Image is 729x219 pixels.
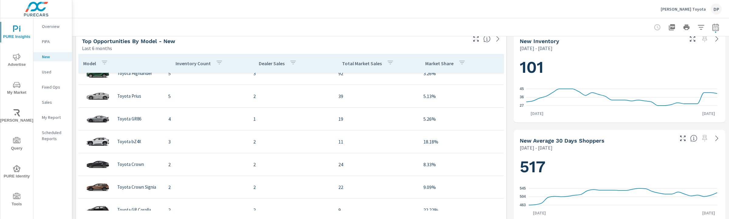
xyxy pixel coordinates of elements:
p: 8.33% [423,161,499,168]
p: 11 [338,138,414,145]
p: Model [83,60,96,66]
p: 2 [253,206,329,214]
span: Find the biggest opportunities within your model lineup by seeing how each model is selling in yo... [483,35,491,42]
text: 504 [520,195,526,199]
p: 4 [168,115,244,123]
p: Toyota Crown Signia [117,184,156,190]
p: 9.09% [423,184,499,191]
p: [DATE] [526,110,548,116]
p: 5 [168,70,244,77]
a: See more details in report [712,34,722,44]
p: [DATE] - [DATE] [520,144,553,151]
p: Scheduled Reports [42,130,67,142]
p: [DATE] [698,110,719,116]
img: glamour [86,87,110,105]
div: New [33,52,72,61]
h1: 517 [520,157,719,177]
span: A rolling 30 day total of daily Shoppers on the dealership website, averaged over the selected da... [690,135,697,142]
p: 39 [338,93,414,100]
p: [DATE] - [DATE] [520,45,553,52]
button: Make Fullscreen [471,34,481,44]
div: Scheduled Reports [33,128,72,143]
img: glamour [86,178,110,196]
p: Market Share [425,60,453,66]
div: DP [711,4,722,15]
p: 22 [338,184,414,191]
a: See more details in report [712,133,722,143]
div: PIPA [33,37,72,46]
text: 27 [520,103,524,108]
button: Select Date Range [710,21,722,33]
h5: New Inventory [520,38,559,44]
p: Toyota bZ4X [117,139,141,144]
p: 5.13% [423,93,499,100]
p: 2 [168,161,244,168]
span: Advertise [2,53,31,68]
p: 3 [253,70,329,77]
span: Query [2,137,31,152]
span: Select a preset date range to save this widget [700,34,710,44]
text: 545 [520,186,526,190]
div: Sales [33,98,72,107]
img: glamour [86,201,110,219]
p: [DATE] [529,210,550,216]
button: Print Report [680,21,693,33]
p: 3.26% [423,70,499,77]
button: Make Fullscreen [688,34,697,44]
p: 2 [253,161,329,168]
h1: 101 [520,57,719,78]
p: 5.26% [423,115,499,123]
span: My Market [2,81,31,96]
p: [DATE] [698,210,719,216]
p: 92 [338,70,414,77]
p: My Report [42,114,67,120]
p: Total Market Sales [342,60,382,66]
p: 2 [168,184,244,191]
span: [PERSON_NAME] [2,109,31,124]
p: 2 [253,184,329,191]
div: Fixed Ops [33,83,72,92]
p: Last 6 months [82,45,112,52]
p: Toyota Crown [117,162,144,167]
p: 3 [168,138,244,145]
p: 5 [168,93,244,100]
span: Tools [2,193,31,208]
a: See more details in report [493,34,503,44]
p: Dealer Sales [259,60,285,66]
p: 9 [338,206,414,214]
span: Select a preset date range to save this widget [700,133,710,143]
p: Sales [42,99,67,105]
text: 463 [520,203,526,207]
p: Toyota Highlander [117,71,152,76]
p: New [42,54,67,60]
div: Overview [33,22,72,31]
img: glamour [86,110,110,128]
p: 2 [168,206,244,214]
p: Toyota GR Corolla [117,207,151,213]
img: glamour [86,155,110,174]
div: My Report [33,113,72,122]
p: 18.18% [423,138,499,145]
p: Overview [42,23,67,29]
p: Inventory Count [176,60,211,66]
button: "Export Report to PDF" [666,21,678,33]
button: Apply Filters [695,21,707,33]
p: 22.22% [423,206,499,214]
text: 36 [520,95,524,99]
img: glamour [86,64,110,83]
p: Used [42,69,67,75]
p: 2 [253,93,329,100]
p: 24 [338,161,414,168]
div: Used [33,67,72,76]
p: [PERSON_NAME] Toyota [661,6,706,12]
span: PURE Identity [2,165,31,180]
img: glamour [86,133,110,151]
span: PURE Insights [2,25,31,40]
p: PIPA [42,39,67,45]
h5: New Average 30 Days Shoppers [520,137,604,144]
p: 1 [253,115,329,123]
p: Toyota Prius [117,93,141,99]
p: 19 [338,115,414,123]
p: Fixed Ops [42,84,67,90]
text: 45 [520,87,524,91]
